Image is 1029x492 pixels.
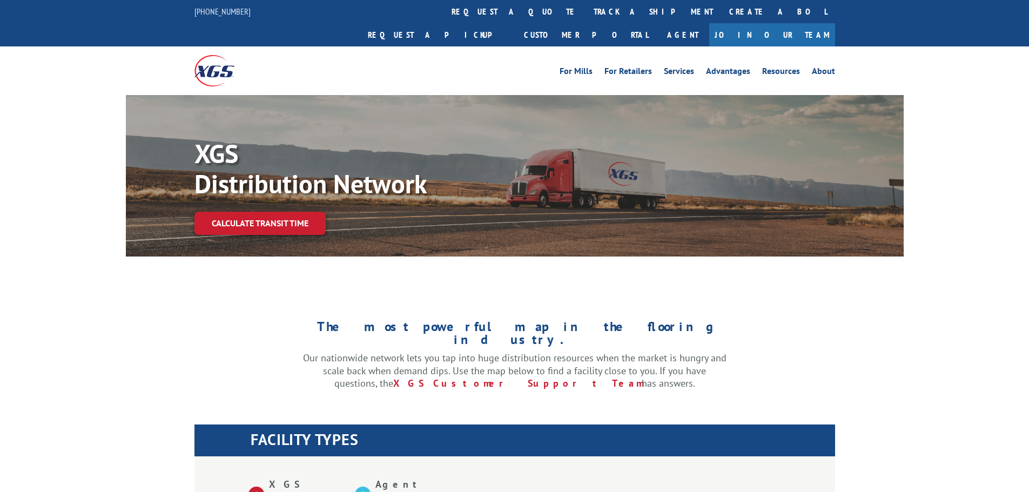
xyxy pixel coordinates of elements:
[709,23,835,46] a: Join Our Team
[762,67,800,79] a: Resources
[812,67,835,79] a: About
[516,23,656,46] a: Customer Portal
[194,138,519,199] p: XGS Distribution Network
[194,6,251,17] a: [PHONE_NUMBER]
[560,67,593,79] a: For Mills
[194,212,326,235] a: Calculate transit time
[303,320,727,352] h1: The most powerful map in the flooring industry.
[360,23,516,46] a: Request a pickup
[303,352,727,390] p: Our nationwide network lets you tap into huge distribution resources when the market is hungry an...
[706,67,750,79] a: Advantages
[656,23,709,46] a: Agent
[604,67,652,79] a: For Retailers
[393,377,642,389] a: XGS Customer Support Team
[251,432,835,453] h1: FACILITY TYPES
[664,67,694,79] a: Services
